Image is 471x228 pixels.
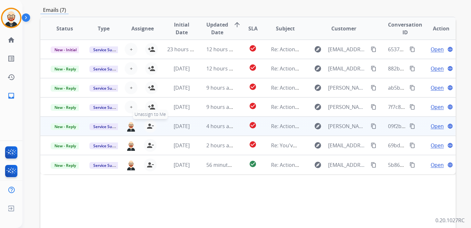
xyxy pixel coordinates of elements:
[125,101,137,113] button: +
[328,122,367,130] span: [PERSON_NAME][EMAIL_ADDRESS][DOMAIN_NAME]
[371,46,376,52] mat-icon: content_copy
[89,66,126,72] span: Service Support
[89,123,126,130] span: Service Support
[167,21,195,36] span: Initial Date
[409,66,415,71] mat-icon: content_copy
[51,142,80,149] span: New - Reply
[431,84,444,92] span: Open
[248,25,258,32] span: SLA
[431,161,444,169] span: Open
[7,36,15,44] mat-icon: home
[146,142,154,149] mat-icon: person_remove
[249,83,257,91] mat-icon: check_circle
[146,122,154,130] mat-icon: person_remove
[409,142,415,148] mat-icon: content_copy
[331,25,356,32] span: Customer
[388,21,422,36] span: Conversation ID
[249,121,257,129] mat-icon: check_circle
[431,142,444,149] span: Open
[249,141,257,148] mat-icon: check_circle
[314,45,322,53] mat-icon: explore
[51,66,80,72] span: New - Reply
[249,64,257,71] mat-icon: check_circle
[51,162,80,169] span: New - Reply
[131,25,154,32] span: Assignee
[146,161,154,169] mat-icon: person_remove
[409,46,415,52] mat-icon: content_copy
[314,103,322,111] mat-icon: explore
[206,161,244,168] span: 56 minutes ago
[314,65,322,72] mat-icon: explore
[328,45,367,53] span: [EMAIL_ADDRESS][DOMAIN_NAME]
[51,123,80,130] span: New - Reply
[328,65,367,72] span: [EMAIL_ADDRESS][DOMAIN_NAME]
[371,66,376,71] mat-icon: content_copy
[447,142,453,148] mat-icon: language
[126,121,136,132] img: agent-avatar
[7,73,15,81] mat-icon: history
[314,84,322,92] mat-icon: explore
[130,103,133,111] span: +
[371,162,376,168] mat-icon: content_copy
[447,85,453,91] mat-icon: language
[144,120,157,133] button: Unassign to Me
[148,84,155,92] mat-icon: person_add
[328,142,367,149] span: [EMAIL_ADDRESS][DOMAIN_NAME]
[89,46,126,53] span: Service Support
[174,123,190,130] span: [DATE]
[167,46,199,53] span: 23 hours ago
[51,85,80,92] span: New - Reply
[126,159,136,170] img: agent-avatar
[447,162,453,168] mat-icon: language
[89,162,126,169] span: Service Support
[89,142,126,149] span: Service Support
[431,103,444,111] span: Open
[409,85,415,91] mat-icon: content_copy
[409,162,415,168] mat-icon: content_copy
[130,65,133,72] span: +
[206,65,238,72] span: 12 hours ago
[174,65,190,72] span: [DATE]
[2,9,20,27] img: avatar
[371,104,376,110] mat-icon: content_copy
[130,84,133,92] span: +
[447,104,453,110] mat-icon: language
[206,103,235,110] span: 9 hours ago
[328,84,367,92] span: [PERSON_NAME][EMAIL_ADDRESS][DOMAIN_NAME]
[125,43,137,56] button: +
[371,123,376,129] mat-icon: content_copy
[51,104,80,111] span: New - Reply
[89,85,126,92] span: Service Support
[314,161,322,169] mat-icon: explore
[206,123,235,130] span: 4 hours ago
[328,103,367,111] span: [PERSON_NAME][EMAIL_ADDRESS][DOMAIN_NAME]
[276,25,295,32] span: Subject
[174,84,190,91] span: [DATE]
[371,85,376,91] mat-icon: content_copy
[447,66,453,71] mat-icon: language
[249,160,257,168] mat-icon: check_circle
[431,65,444,72] span: Open
[409,104,415,110] mat-icon: content_copy
[133,110,168,119] span: Unassign to Me
[328,161,367,169] span: [EMAIL_ADDRESS][DOMAIN_NAME]
[409,123,415,129] mat-icon: content_copy
[98,25,110,32] span: Type
[130,45,133,53] span: +
[371,142,376,148] mat-icon: content_copy
[7,55,15,62] mat-icon: list_alt
[447,46,453,52] mat-icon: language
[125,62,137,75] button: +
[7,92,15,100] mat-icon: inbox
[148,103,155,111] mat-icon: person_add
[435,216,465,224] p: 0.20.1027RC
[174,161,190,168] span: [DATE]
[148,65,155,72] mat-icon: person_add
[314,142,322,149] mat-icon: explore
[233,21,241,28] mat-icon: arrow_upward
[89,104,126,111] span: Service Support
[40,6,69,14] p: Emails (7)
[417,17,456,40] th: Action
[174,142,190,149] span: [DATE]
[206,84,235,91] span: 9 hours ago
